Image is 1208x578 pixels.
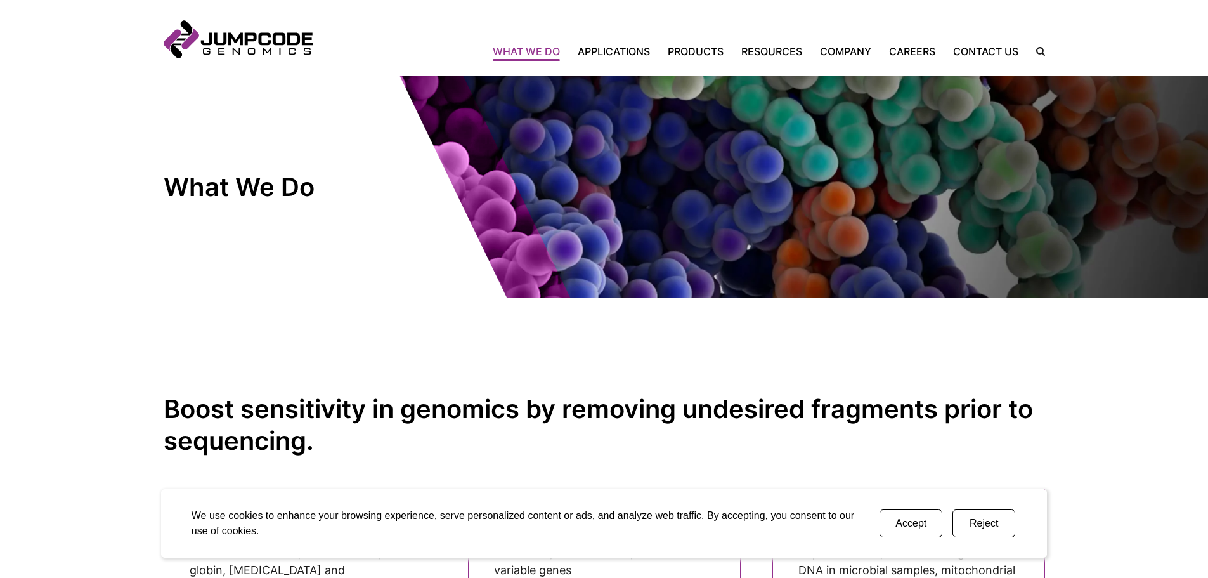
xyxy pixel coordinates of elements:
[659,44,732,59] a: Products
[811,44,880,59] a: Company
[493,44,569,59] a: What We Do
[952,509,1015,537] button: Reject
[569,44,659,59] a: Applications
[732,44,811,59] a: Resources
[164,393,1033,456] strong: Boost sensitivity in genomics by removing undesired fragments prior to sequencing.
[880,44,944,59] a: Careers
[313,44,1027,59] nav: Primary Navigation
[164,171,392,203] h1: What We Do
[192,510,854,536] span: We use cookies to enhance your browsing experience, serve personalized content or ads, and analyz...
[880,509,942,537] button: Accept
[944,44,1027,59] a: Contact Us
[1027,47,1045,56] label: Search the site.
